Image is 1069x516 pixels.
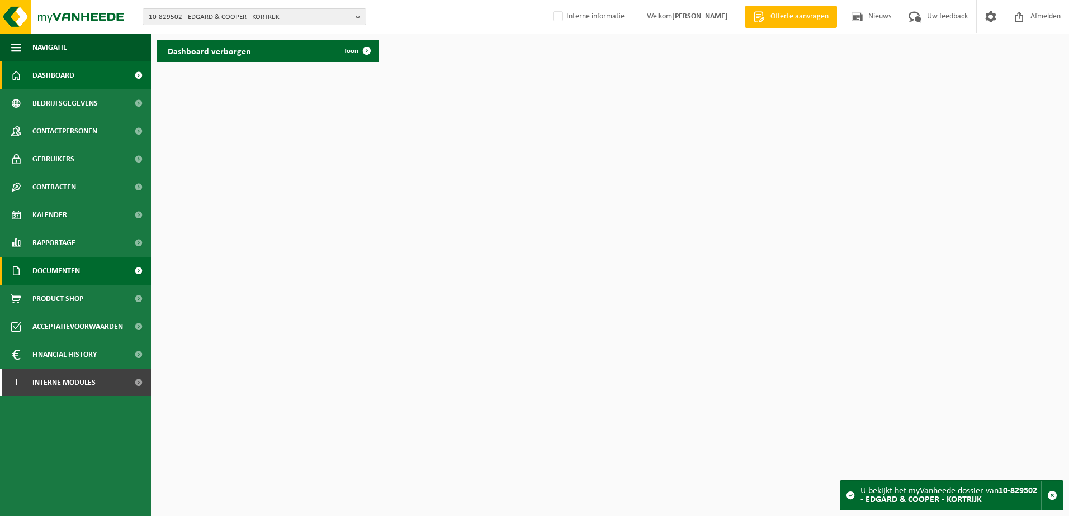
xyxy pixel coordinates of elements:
span: Bedrijfsgegevens [32,89,98,117]
button: 10-829502 - EDGARD & COOPER - KORTRIJK [143,8,366,25]
span: 10-829502 - EDGARD & COOPER - KORTRIJK [149,9,351,26]
span: Product Shop [32,285,83,313]
span: Interne modules [32,369,96,396]
a: Toon [335,40,378,62]
span: Acceptatievoorwaarden [32,313,123,341]
span: Rapportage [32,229,75,257]
span: Offerte aanvragen [768,11,831,22]
span: Gebruikers [32,145,74,173]
span: Dashboard [32,61,74,89]
span: Contactpersonen [32,117,97,145]
a: Offerte aanvragen [745,6,837,28]
span: Navigatie [32,34,67,61]
h2: Dashboard verborgen [157,40,262,61]
span: Financial History [32,341,97,369]
strong: 10-829502 - EDGARD & COOPER - KORTRIJK [860,486,1037,504]
strong: [PERSON_NAME] [672,12,728,21]
span: Contracten [32,173,76,201]
span: Documenten [32,257,80,285]
label: Interne informatie [551,8,625,25]
span: I [11,369,21,396]
div: U bekijkt het myVanheede dossier van [860,481,1041,510]
span: Kalender [32,201,67,229]
span: Toon [344,47,358,55]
